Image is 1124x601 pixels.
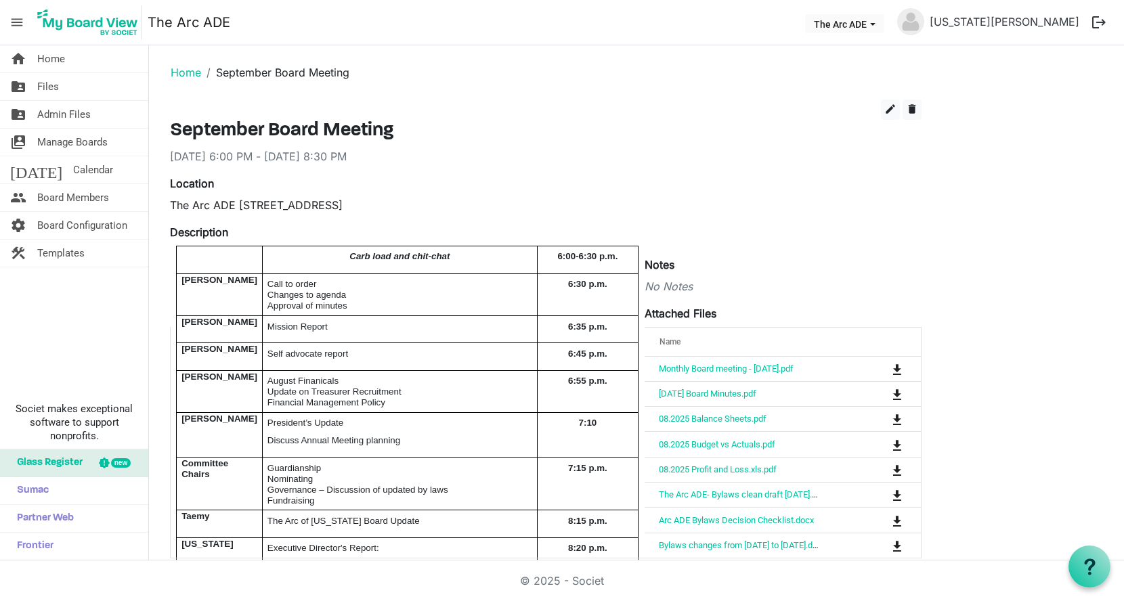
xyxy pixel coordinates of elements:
[4,9,30,35] span: menu
[267,279,317,289] span: Call to order
[10,101,26,128] span: folder_shared
[201,64,349,81] li: September Board Meeting
[888,485,907,504] button: Download
[881,99,900,120] button: edit
[73,156,113,183] span: Calendar
[1085,8,1113,37] button: logout
[836,357,921,381] td: is Command column column header
[37,240,85,267] span: Templates
[33,5,148,39] a: My Board View Logo
[836,381,921,406] td: is Command column column header
[645,257,674,273] label: Notes
[836,457,921,482] td: is Command column column header
[170,197,922,213] div: The Arc ADE [STREET_ADDRESS]
[645,507,836,532] td: Arc ADE Bylaws Decision Checklist.docx is template cell column header Name
[888,536,907,555] button: Download
[37,101,91,128] span: Admin Files
[349,251,450,261] span: Carb load and chit-chat
[37,129,108,156] span: Manage Boards
[659,540,826,550] a: Bylaws changes from [DATE] to [DATE].docx
[10,240,26,267] span: construction
[903,99,922,120] button: delete
[568,321,607,332] span: 6:35 p.m.
[111,458,131,468] div: new
[10,477,49,504] span: Sumac
[659,489,830,499] a: The Arc ADE- Bylaws clean draft [DATE].docx
[181,275,257,285] span: [PERSON_NAME]
[568,279,607,289] span: 6:30 p.m.
[10,129,26,156] span: switch_account
[659,363,794,374] a: Monthly Board meeting - [DATE].pdf
[267,321,328,332] span: Mission Report
[836,482,921,507] td: is Command column column header
[645,381,836,406] td: 08.20.2025 Board Minutes.pdf is template cell column header Name
[267,290,346,300] span: Changes to agenda
[805,14,884,33] button: The Arc ADE dropdownbutton
[37,45,65,72] span: Home
[645,357,836,381] td: Monthly Board meeting - September 17, 2025.pdf is template cell column header Name
[10,212,26,239] span: settings
[659,464,777,474] a: 08.2025 Profit and Loss.xls.pdf
[906,103,918,115] span: delete
[888,384,907,403] button: Download
[10,505,74,532] span: Partner Web
[888,460,907,479] button: Download
[10,449,83,476] span: Glass Register
[171,66,201,79] a: Home
[37,73,59,100] span: Files
[836,406,921,431] td: is Command column column header
[836,507,921,532] td: is Command column column header
[37,184,109,211] span: Board Members
[888,435,907,453] button: Download
[645,533,836,558] td: Bylaws changes from 2022 to 2025.docx is template cell column header Name
[170,175,214,192] label: Location
[836,431,921,456] td: is Command column column header
[645,482,836,507] td: The Arc ADE- Bylaws clean draft Sep 2025.docx is template cell column header Name
[897,8,924,35] img: no-profile-picture.svg
[170,120,922,143] h3: September Board Meeting
[645,457,836,482] td: 08.2025 Profit and Loss.xls.pdf is template cell column header Name
[33,5,142,39] img: My Board View Logo
[557,251,618,261] span: 6:00-6:30 p.m.
[924,8,1085,35] a: [US_STATE][PERSON_NAME]
[10,533,53,560] span: Frontier
[10,184,26,211] span: people
[170,148,922,164] div: [DATE] 6:00 PM - [DATE] 8:30 PM
[659,388,756,399] a: [DATE] Board Minutes.pdf
[37,212,127,239] span: Board Configuration
[170,278,922,294] div: No Notes
[660,337,680,347] span: Name
[888,359,907,378] button: Download
[10,73,26,100] span: folder_shared
[659,515,814,525] a: Arc ADE Bylaws Decision Checklist.docx
[888,409,907,428] button: Download
[10,156,62,183] span: [DATE]
[645,305,716,321] label: Attached Files
[520,574,604,587] a: © 2025 - Societ
[645,406,836,431] td: 08.2025 Balance Sheets.pdf is template cell column header Name
[888,510,907,529] button: Download
[836,533,921,558] td: is Command column column header
[148,9,230,36] a: The Arc ADE
[659,414,766,424] a: 08.2025 Balance Sheets.pdf
[645,431,836,456] td: 08.2025 Budget vs Actuals.pdf is template cell column header Name
[6,402,142,443] span: Societ makes exceptional software to support nonprofits.
[659,439,775,449] a: 08.2025 Budget vs Actuals.pdf
[170,224,228,240] label: Description
[10,45,26,72] span: home
[267,300,347,311] span: Approval of minutes
[181,317,257,327] span: [PERSON_NAME]
[884,103,896,115] span: edit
